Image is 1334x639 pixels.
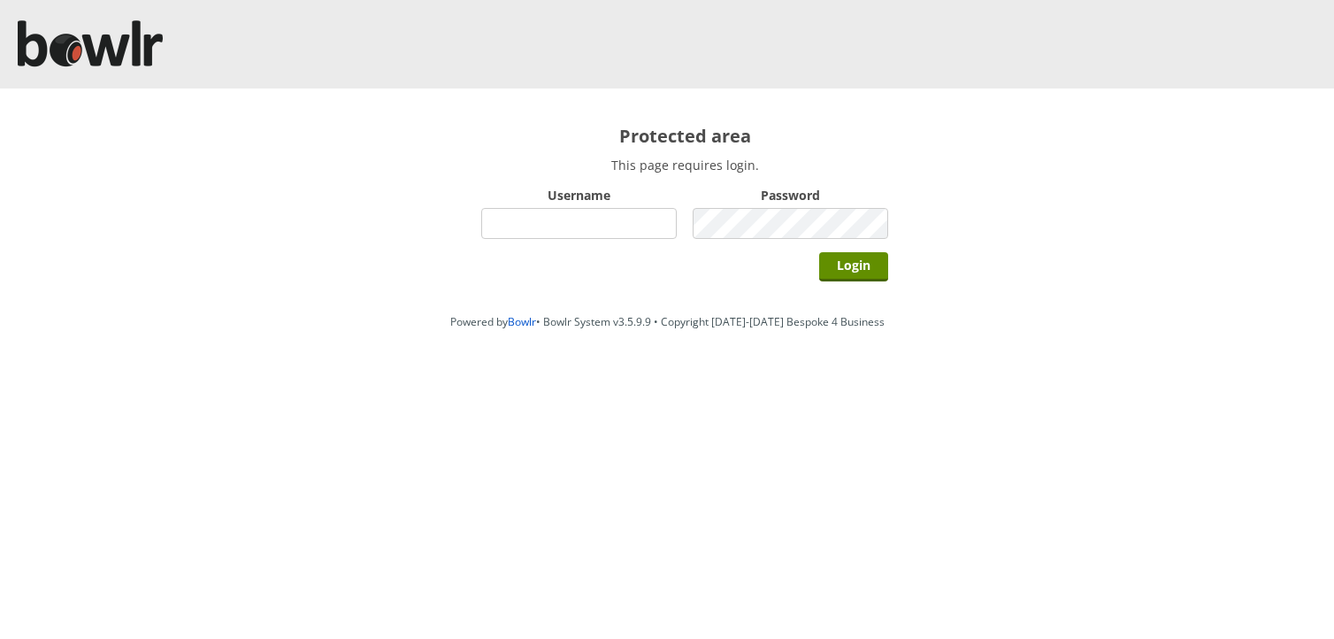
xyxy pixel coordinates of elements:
[481,124,888,148] h2: Protected area
[481,157,888,173] p: This page requires login.
[481,187,677,204] label: Username
[508,314,536,329] a: Bowlr
[693,187,888,204] label: Password
[450,314,885,329] span: Powered by • Bowlr System v3.5.9.9 • Copyright [DATE]-[DATE] Bespoke 4 Business
[819,252,888,281] input: Login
